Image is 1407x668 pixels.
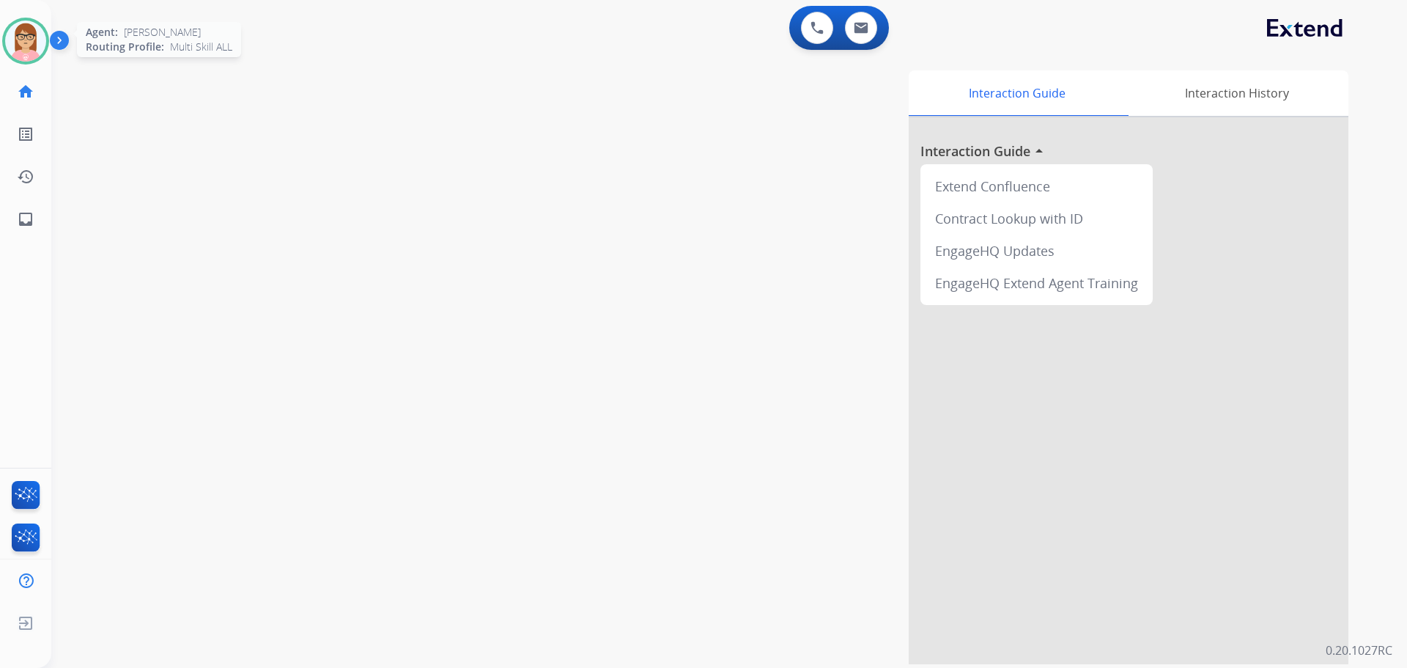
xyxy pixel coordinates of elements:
[926,170,1147,202] div: Extend Confluence
[17,210,34,228] mat-icon: inbox
[926,202,1147,235] div: Contract Lookup with ID
[17,168,34,186] mat-icon: history
[926,235,1147,267] div: EngageHQ Updates
[1125,70,1348,116] div: Interaction History
[926,267,1147,299] div: EngageHQ Extend Agent Training
[124,25,201,40] span: [PERSON_NAME]
[86,40,164,54] span: Routing Profile:
[909,70,1125,116] div: Interaction Guide
[170,40,232,54] span: Multi Skill ALL
[17,83,34,100] mat-icon: home
[5,21,46,62] img: avatar
[17,125,34,143] mat-icon: list_alt
[1326,642,1392,659] p: 0.20.1027RC
[86,25,118,40] span: Agent:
